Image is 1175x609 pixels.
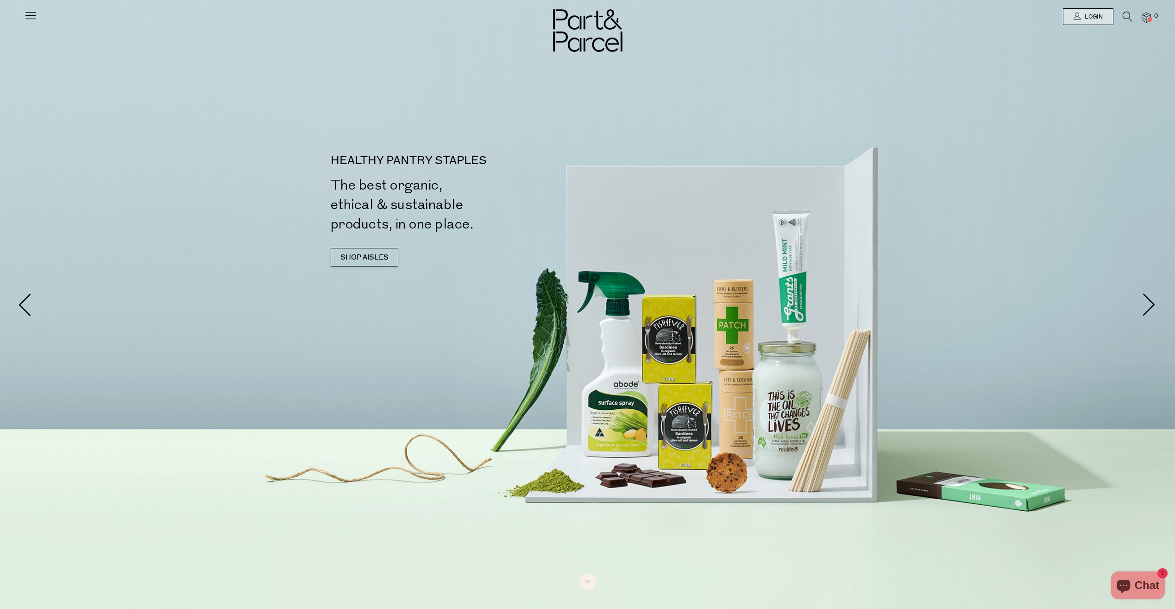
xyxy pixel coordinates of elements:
inbox-online-store-chat: Shopify online store chat [1108,571,1168,602]
h2: The best organic, ethical & sustainable products, in one place. [331,176,591,234]
span: 0 [1152,12,1160,20]
img: Part&Parcel [553,9,622,52]
a: Login [1063,8,1113,25]
a: SHOP AISLES [331,248,398,266]
span: Login [1082,13,1103,21]
p: HEALTHY PANTRY STAPLES [331,155,591,166]
a: 0 [1142,13,1151,22]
